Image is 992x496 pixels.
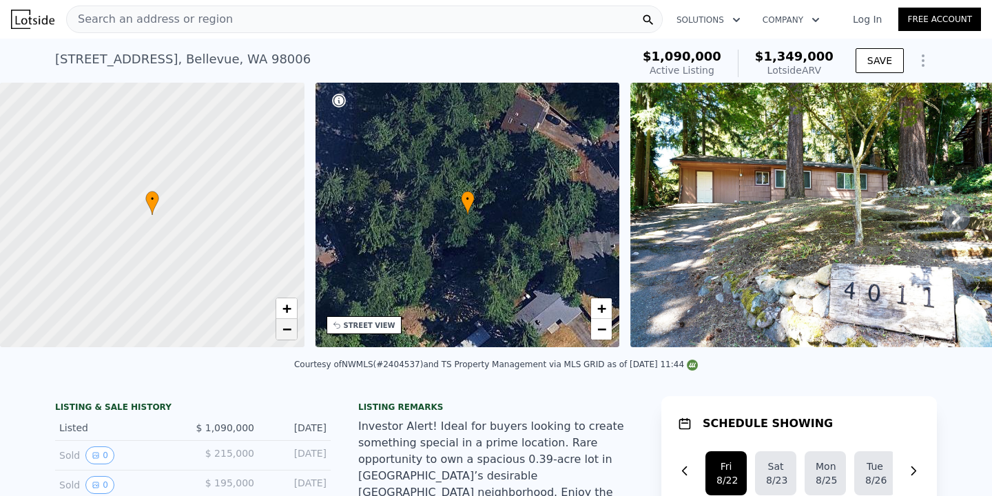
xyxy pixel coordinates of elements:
div: [DATE] [265,476,327,494]
div: 8/25 [816,473,835,487]
span: − [597,320,606,338]
button: Company [752,8,831,32]
span: Search an address or region [67,11,233,28]
span: Active Listing [650,65,714,76]
span: + [282,300,291,317]
div: Courtesy of NWMLS (#2404537) and TS Property Management via MLS GRID as of [DATE] 11:44 [294,360,698,369]
span: $ 1,090,000 [196,422,254,433]
button: View historical data [85,476,114,494]
div: Listing remarks [358,402,634,413]
div: Sat [766,459,785,473]
button: SAVE [856,48,904,73]
a: Zoom in [591,298,612,319]
div: Listed [59,421,182,435]
div: [DATE] [265,421,327,435]
button: Mon8/25 [805,451,846,495]
button: Fri8/22 [705,451,747,495]
a: Log In [836,12,898,26]
div: • [461,191,475,215]
button: Solutions [665,8,752,32]
img: NWMLS Logo [687,360,698,371]
a: Zoom out [276,319,297,340]
button: Tue8/26 [854,451,896,495]
span: • [461,193,475,205]
span: • [145,193,159,205]
div: • [145,191,159,215]
div: [STREET_ADDRESS] , Bellevue , WA 98006 [55,50,311,69]
button: Show Options [909,47,937,74]
span: $1,349,000 [755,49,834,63]
img: Lotside [11,10,54,29]
div: 8/26 [865,473,885,487]
div: STREET VIEW [344,320,395,331]
div: Lotside ARV [755,63,834,77]
div: LISTING & SALE HISTORY [55,402,331,415]
div: [DATE] [265,446,327,464]
span: − [282,320,291,338]
span: $ 195,000 [205,477,254,488]
div: Tue [865,459,885,473]
div: 8/23 [766,473,785,487]
a: Free Account [898,8,981,31]
div: Sold [59,476,182,494]
span: + [597,300,606,317]
div: Mon [816,459,835,473]
span: $ 215,000 [205,448,254,459]
div: Fri [716,459,736,473]
div: 8/22 [716,473,736,487]
button: Sat8/23 [755,451,796,495]
div: Sold [59,446,182,464]
a: Zoom out [591,319,612,340]
h1: SCHEDULE SHOWING [703,415,833,432]
span: $1,090,000 [643,49,721,63]
button: View historical data [85,446,114,464]
a: Zoom in [276,298,297,319]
